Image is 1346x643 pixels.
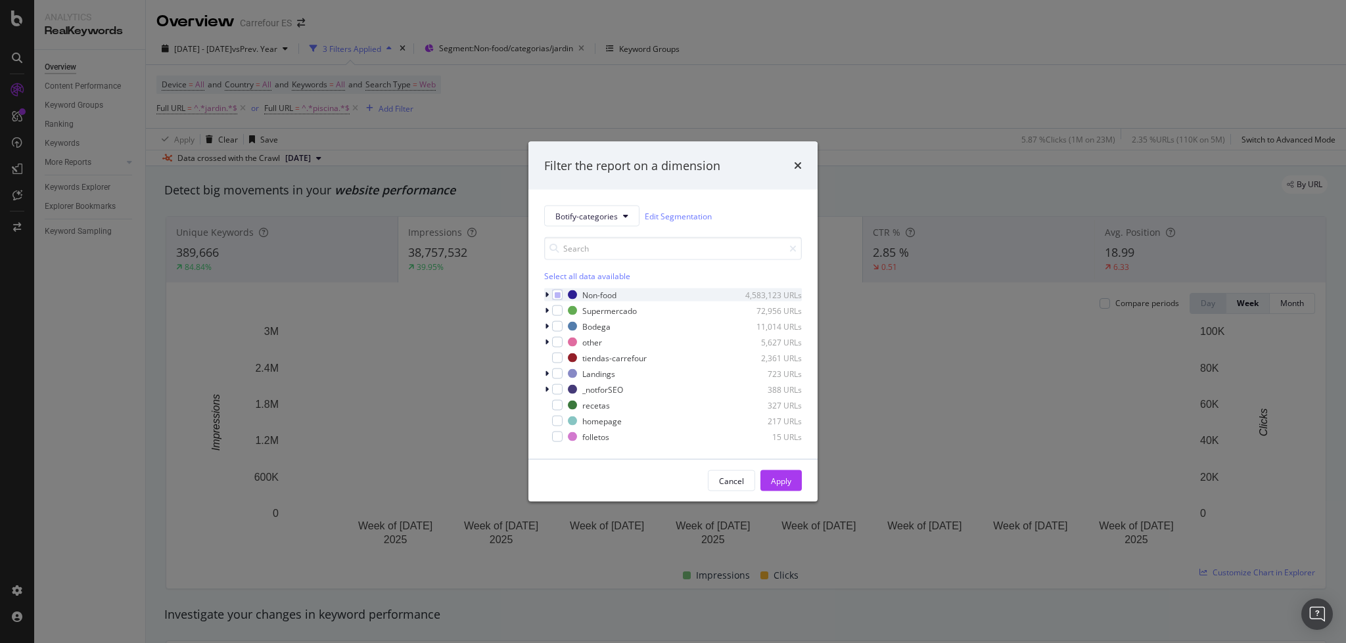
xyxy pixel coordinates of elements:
[645,209,712,223] a: Edit Segmentation
[544,157,720,174] div: Filter the report on a dimension
[544,271,802,282] div: Select all data available
[544,206,639,227] button: Botify-categories
[582,431,609,442] div: folletos
[555,210,618,221] span: Botify-categories
[737,384,802,395] div: 388 URLs
[582,368,615,379] div: Landings
[737,352,802,363] div: 2,361 URLs
[582,399,610,410] div: recetas
[737,321,802,332] div: 11,014 URLs
[771,475,791,486] div: Apply
[708,470,755,491] button: Cancel
[737,368,802,379] div: 723 URLs
[737,305,802,316] div: 72,956 URLs
[737,415,802,426] div: 217 URLs
[582,415,622,426] div: homepage
[582,352,647,363] div: tiendas-carrefour
[794,157,802,174] div: times
[528,141,818,502] div: modal
[582,321,611,332] div: Bodega
[582,289,616,300] div: Non-food
[737,431,802,442] div: 15 URLs
[582,305,637,316] div: Supermercado
[582,336,602,347] div: other
[737,336,802,347] div: 5,627 URLs
[737,289,802,300] div: 4,583,123 URLs
[719,475,744,486] div: Cancel
[582,384,623,395] div: _notforSEO
[544,237,802,260] input: Search
[737,399,802,410] div: 327 URLs
[760,470,802,491] button: Apply
[1301,598,1333,630] div: Open Intercom Messenger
